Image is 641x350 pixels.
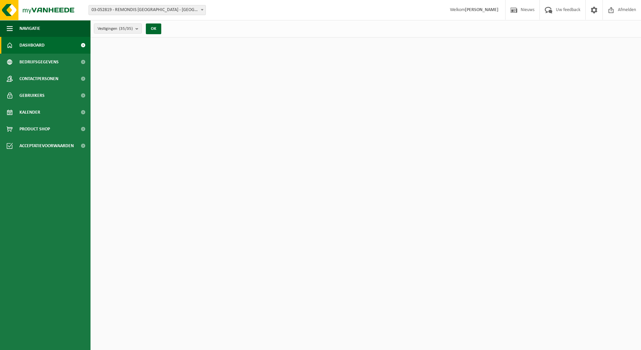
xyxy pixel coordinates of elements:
span: Contactpersonen [19,70,58,87]
span: Gebruikers [19,87,45,104]
span: Kalender [19,104,40,121]
span: 03-052819 - REMONDIS WEST-VLAANDEREN - OOSTENDE [89,5,206,15]
span: Vestigingen [98,24,133,34]
span: Acceptatievoorwaarden [19,137,74,154]
button: Vestigingen(35/35) [94,23,142,34]
count: (35/35) [119,26,133,31]
span: Product Shop [19,121,50,137]
span: Dashboard [19,37,45,54]
span: 03-052819 - REMONDIS WEST-VLAANDEREN - OOSTENDE [89,5,206,15]
strong: [PERSON_NAME] [465,7,499,12]
span: Bedrijfsgegevens [19,54,59,70]
span: Navigatie [19,20,40,37]
button: OK [146,23,161,34]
